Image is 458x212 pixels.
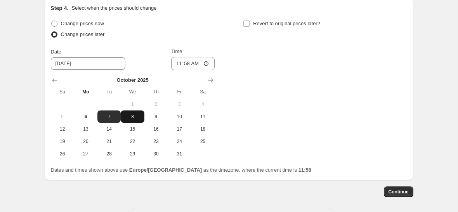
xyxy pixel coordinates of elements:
[205,75,216,86] button: Show next month, November 2025
[77,114,94,120] span: 6
[124,101,141,107] span: 1
[168,110,191,123] button: Friday October 10 2025
[124,138,141,145] span: 22
[97,148,121,160] button: Tuesday October 28 2025
[124,151,141,157] span: 29
[101,138,118,145] span: 21
[51,148,74,160] button: Sunday October 26 2025
[51,135,74,148] button: Sunday October 19 2025
[97,135,121,148] button: Tuesday October 21 2025
[97,123,121,135] button: Tuesday October 14 2025
[121,110,144,123] button: Wednesday October 8 2025
[147,151,165,157] span: 30
[194,101,211,107] span: 4
[171,151,188,157] span: 31
[101,89,118,95] span: Tu
[54,114,71,120] span: 5
[51,49,61,55] span: Date
[61,21,104,26] span: Change prices now
[101,114,118,120] span: 7
[191,98,214,110] button: Saturday October 4 2025
[54,138,71,145] span: 19
[51,110,74,123] button: Sunday October 5 2025
[144,148,168,160] button: Thursday October 30 2025
[54,126,71,132] span: 12
[298,167,311,173] b: 11:58
[74,110,97,123] button: Today Monday October 6 2025
[77,89,94,95] span: Mo
[77,126,94,132] span: 13
[168,98,191,110] button: Friday October 3 2025
[71,4,156,12] p: Select when the prices should change
[51,167,312,173] span: Dates and times shown above use as the timezone, where the current time is
[74,86,97,98] th: Monday
[121,86,144,98] th: Wednesday
[144,110,168,123] button: Thursday October 9 2025
[121,123,144,135] button: Wednesday October 15 2025
[51,123,74,135] button: Sunday October 12 2025
[171,126,188,132] span: 17
[253,21,320,26] span: Revert to original prices later?
[194,138,211,145] span: 25
[171,57,215,70] input: 12:00
[147,101,165,107] span: 2
[54,89,71,95] span: Su
[51,86,74,98] th: Sunday
[97,110,121,123] button: Tuesday October 7 2025
[389,189,409,195] span: Continue
[168,123,191,135] button: Friday October 17 2025
[121,135,144,148] button: Wednesday October 22 2025
[54,151,71,157] span: 26
[121,148,144,160] button: Wednesday October 29 2025
[144,98,168,110] button: Thursday October 2 2025
[384,186,413,197] button: Continue
[74,148,97,160] button: Monday October 27 2025
[74,123,97,135] button: Monday October 13 2025
[168,148,191,160] button: Friday October 31 2025
[121,98,144,110] button: Wednesday October 1 2025
[171,48,182,54] span: Time
[77,138,94,145] span: 20
[147,89,165,95] span: Th
[77,151,94,157] span: 27
[51,57,125,70] input: 10/6/2025
[144,123,168,135] button: Thursday October 16 2025
[147,114,165,120] span: 9
[147,126,165,132] span: 16
[97,86,121,98] th: Tuesday
[51,4,69,12] h2: Step 4.
[194,89,211,95] span: Sa
[194,114,211,120] span: 11
[171,89,188,95] span: Fr
[191,110,214,123] button: Saturday October 11 2025
[171,138,188,145] span: 24
[74,135,97,148] button: Monday October 20 2025
[49,75,60,86] button: Show previous month, September 2025
[129,167,202,173] b: Europe/[GEOGRAPHIC_DATA]
[124,126,141,132] span: 15
[147,138,165,145] span: 23
[171,114,188,120] span: 10
[101,126,118,132] span: 14
[144,135,168,148] button: Thursday October 23 2025
[191,86,214,98] th: Saturday
[194,126,211,132] span: 18
[168,86,191,98] th: Friday
[191,123,214,135] button: Saturday October 18 2025
[124,89,141,95] span: We
[144,86,168,98] th: Thursday
[101,151,118,157] span: 28
[191,135,214,148] button: Saturday October 25 2025
[61,31,105,37] span: Change prices later
[124,114,141,120] span: 8
[171,101,188,107] span: 3
[168,135,191,148] button: Friday October 24 2025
